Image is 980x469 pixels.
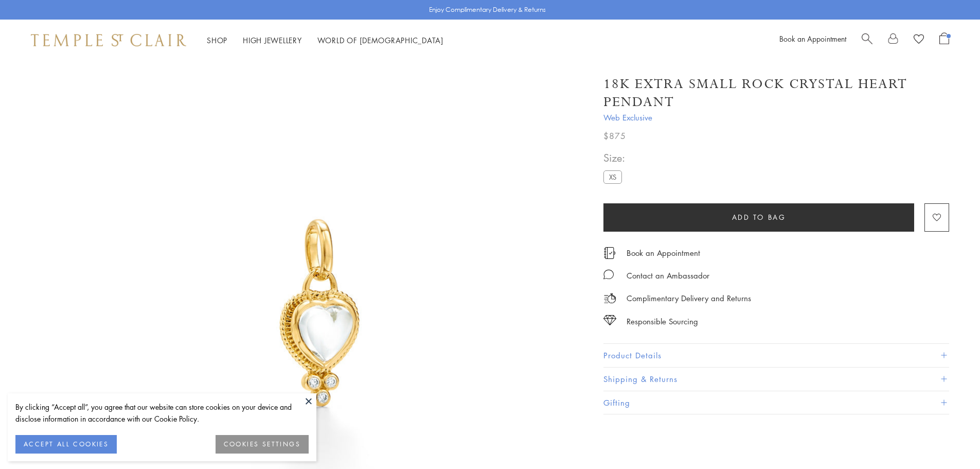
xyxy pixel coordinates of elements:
[603,247,616,259] img: icon_appointment.svg
[627,247,700,258] a: Book an Appointment
[603,75,949,111] h1: 18K Extra Small Rock Crystal Heart Pendant
[603,269,614,280] img: MessageIcon-01_2.svg
[779,33,846,44] a: Book an Appointment
[31,34,186,46] img: Temple St. Clair
[603,129,626,143] span: $875
[939,32,949,48] a: Open Shopping Bag
[603,292,616,305] img: icon_delivery.svg
[603,203,914,232] button: Add to bag
[914,32,924,48] a: View Wishlist
[429,5,546,15] p: Enjoy Complimentary Delivery & Returns
[207,35,227,45] a: ShopShop
[216,435,309,454] button: COOKIES SETTINGS
[15,401,309,425] div: By clicking “Accept all”, you agree that our website can store cookies on your device and disclos...
[603,149,626,166] span: Size:
[603,170,622,183] label: XS
[603,315,616,325] img: icon_sourcing.svg
[732,212,786,223] span: Add to bag
[627,315,698,328] div: Responsible Sourcing
[603,368,949,391] button: Shipping & Returns
[243,35,302,45] a: High JewelleryHigh Jewellery
[862,32,872,48] a: Search
[603,344,949,367] button: Product Details
[207,34,443,47] nav: Main navigation
[603,111,949,124] span: Web Exclusive
[603,391,949,414] button: Gifting
[15,435,117,454] button: ACCEPT ALL COOKIES
[627,292,751,305] p: Complimentary Delivery and Returns
[627,269,709,282] div: Contact an Ambassador
[317,35,443,45] a: World of [DEMOGRAPHIC_DATA]World of [DEMOGRAPHIC_DATA]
